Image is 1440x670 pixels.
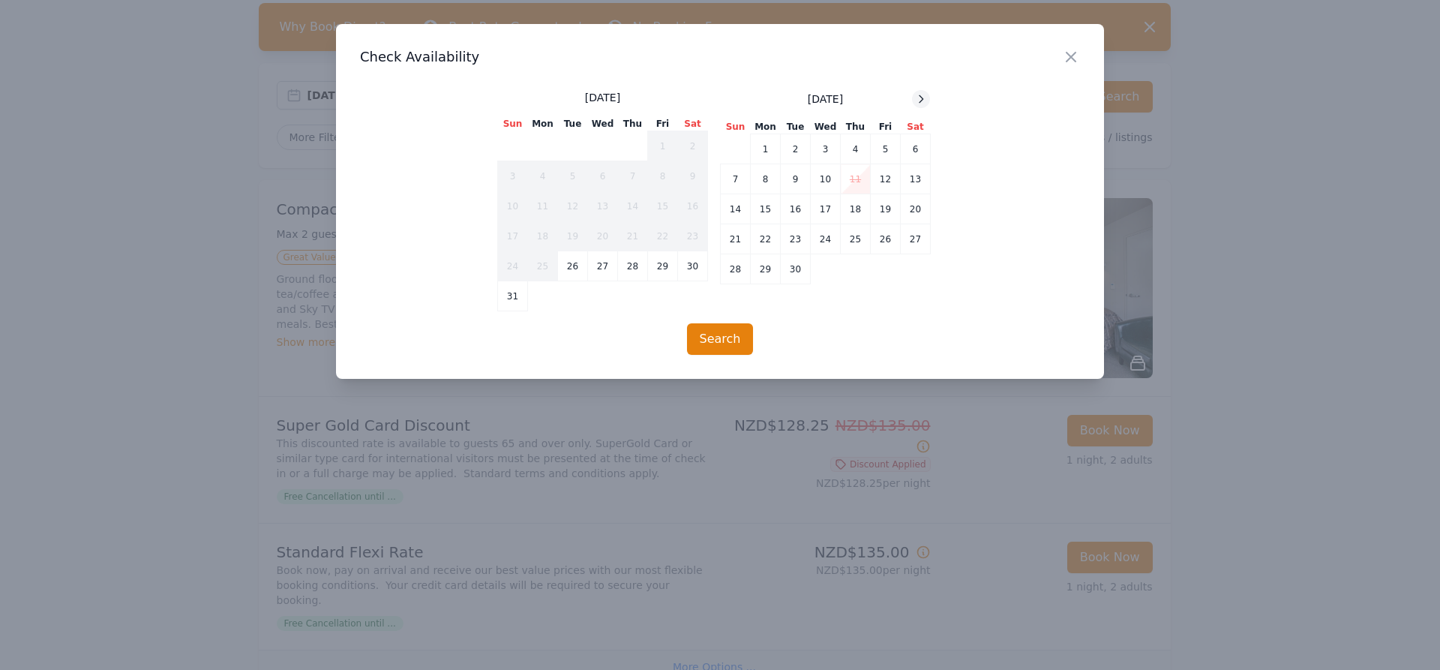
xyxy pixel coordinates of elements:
td: 26 [871,224,901,254]
th: Tue [781,120,811,134]
td: 13 [588,191,618,221]
td: 21 [721,224,751,254]
td: 17 [498,221,528,251]
td: 5 [871,134,901,164]
td: 21 [618,221,648,251]
span: [DATE] [808,92,843,107]
th: Tue [558,117,588,131]
td: 18 [528,221,558,251]
td: 4 [528,161,558,191]
td: 2 [678,131,708,161]
th: Fri [648,117,678,131]
td: 20 [901,194,931,224]
td: 2 [781,134,811,164]
td: 8 [751,164,781,194]
td: 19 [871,194,901,224]
th: Wed [811,120,841,134]
td: 12 [871,164,901,194]
td: 24 [811,224,841,254]
td: 11 [528,191,558,221]
td: 22 [751,224,781,254]
td: 5 [558,161,588,191]
th: Sat [901,120,931,134]
td: 8 [648,161,678,191]
span: [DATE] [585,90,620,105]
td: 18 [841,194,871,224]
td: 15 [751,194,781,224]
td: 22 [648,221,678,251]
td: 14 [618,191,648,221]
td: 7 [721,164,751,194]
td: 27 [588,251,618,281]
td: 29 [648,251,678,281]
td: 7 [618,161,648,191]
td: 24 [498,251,528,281]
th: Thu [618,117,648,131]
th: Mon [751,120,781,134]
td: 4 [841,134,871,164]
td: 13 [901,164,931,194]
td: 6 [588,161,618,191]
td: 26 [558,251,588,281]
td: 6 [901,134,931,164]
button: Search [687,323,754,355]
td: 16 [781,194,811,224]
th: Sun [498,117,528,131]
th: Wed [588,117,618,131]
td: 30 [781,254,811,284]
td: 27 [901,224,931,254]
td: 17 [811,194,841,224]
td: 10 [498,191,528,221]
th: Mon [528,117,558,131]
td: 19 [558,221,588,251]
td: 30 [678,251,708,281]
td: 10 [811,164,841,194]
td: 28 [721,254,751,284]
td: 25 [841,224,871,254]
td: 3 [811,134,841,164]
th: Fri [871,120,901,134]
td: 3 [498,161,528,191]
td: 15 [648,191,678,221]
td: 20 [588,221,618,251]
td: 16 [678,191,708,221]
th: Sat [678,117,708,131]
th: Sun [721,120,751,134]
td: 9 [678,161,708,191]
td: 14 [721,194,751,224]
th: Thu [841,120,871,134]
td: 12 [558,191,588,221]
td: 23 [678,221,708,251]
td: 31 [498,281,528,311]
td: 1 [648,131,678,161]
h3: Check Availability [360,48,1080,66]
td: 1 [751,134,781,164]
td: 23 [781,224,811,254]
td: 11 [841,164,871,194]
td: 9 [781,164,811,194]
td: 25 [528,251,558,281]
td: 28 [618,251,648,281]
td: 29 [751,254,781,284]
